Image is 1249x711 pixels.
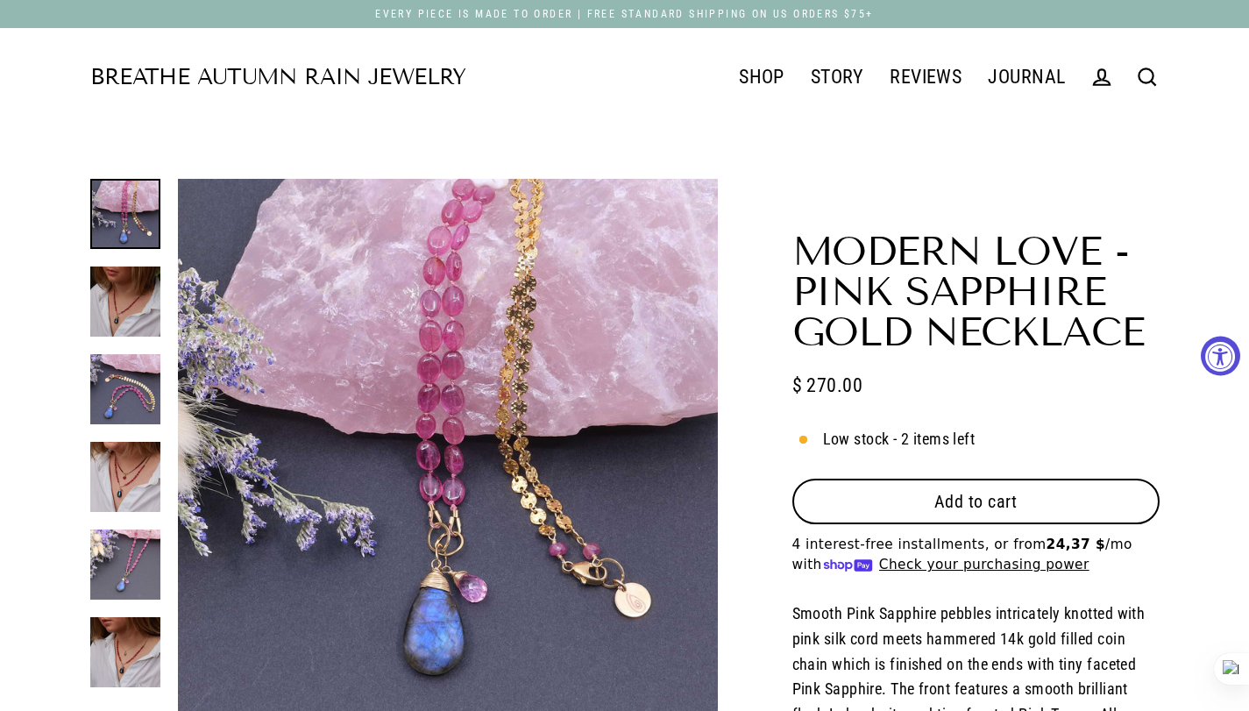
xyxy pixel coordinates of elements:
[823,427,976,452] span: Low stock - 2 items left
[466,54,1079,100] div: Primary
[90,617,160,687] img: Modern Love - Pink Sapphire Gold Necklace life style layering image | Breathe Autumn Rain Artisan...
[792,479,1160,524] button: Add to cart
[90,530,160,600] img: Modern Love - Pink Sapphire Gold Necklace alt2 image | Breathe Autumn Rain Artisan Jewelry
[90,354,160,424] img: Modern Love - Pink Sapphire Gold Necklace alt1 image | Breathe Autumn Rain Artisan Jewelry
[975,55,1078,99] a: JOURNAL
[90,442,160,512] img: Modern Love - Pink Sapphire Gold Necklace life style layering image | Breathe Autumn Rain Artisan...
[792,370,863,401] span: $ 270.00
[798,55,876,99] a: STORY
[726,55,798,99] a: SHOP
[90,67,466,89] a: Breathe Autumn Rain Jewelry
[90,267,160,337] img: Modern Love - Pink Sapphire Gold Necklace life style image | Breathe Autumn Rain Artisan Jewelry
[934,491,1018,512] span: Add to cart
[1201,336,1240,375] button: Accessibility Widget, click to open
[792,231,1160,352] h1: Modern Love - Pink Sapphire Gold Necklace
[876,55,975,99] a: REVIEWS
